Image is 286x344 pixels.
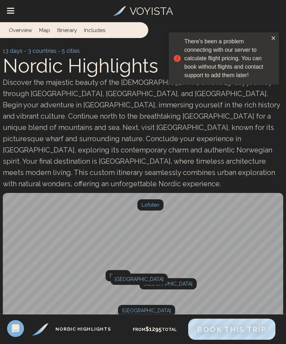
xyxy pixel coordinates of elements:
[9,22,36,38] a: Overview
[55,326,111,333] h3: Nordic Highlights
[32,323,48,336] img: Nordic Highlights
[121,322,188,337] div: from total
[130,3,173,19] h3: VOYISTA
[137,199,163,211] div: Lofoten
[81,22,109,38] a: Includes
[36,22,54,38] a: Map
[111,274,168,285] div: Map marker
[106,270,131,281] div: Bergen
[54,22,81,38] a: Itinerary
[139,278,197,289] div: [GEOGRAPHIC_DATA]
[3,193,283,334] canvas: Map
[197,325,267,334] span: Book This Trip
[139,278,197,289] div: Map marker
[118,305,175,316] div: [GEOGRAPHIC_DATA]
[3,47,283,55] p: 13 days - 3 countries - 5 cities
[113,3,173,19] a: VOYISTA
[7,320,24,337] div: Open Intercom Messenger
[188,319,275,340] button: Book This Trip
[2,2,19,20] button: Drawer Menu
[184,37,269,80] div: There's been a problem connecting with our server to calculate flight pricing. You can book witho...
[111,274,168,285] div: [GEOGRAPHIC_DATA]
[3,54,158,77] span: Nordic Highlights
[145,326,162,332] span: $ 1295
[106,270,131,281] div: Map marker
[137,199,163,211] div: Map marker
[3,78,280,188] span: Discover the majestic beauty of the [DEMOGRAPHIC_DATA] on this 13-day journey through [GEOGRAPHIC...
[118,305,175,316] div: Map marker
[271,35,276,41] button: close
[113,6,126,16] img: Voyista Logo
